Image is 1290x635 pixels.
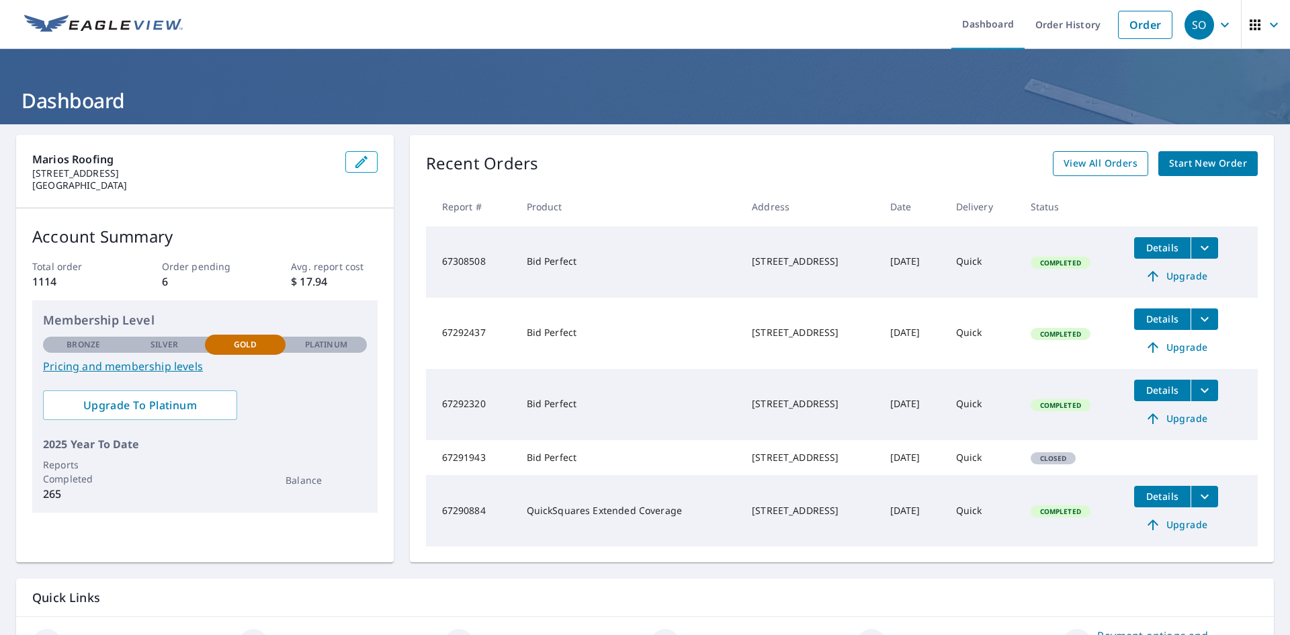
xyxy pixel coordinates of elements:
p: [GEOGRAPHIC_DATA] [32,179,335,192]
span: Details [1142,490,1182,503]
span: Completed [1032,400,1089,410]
div: [STREET_ADDRESS] [752,397,869,411]
p: 1114 [32,273,118,290]
span: Start New Order [1169,155,1247,172]
td: 67292320 [426,369,516,440]
td: 67292437 [426,298,516,369]
th: Delivery [945,187,1020,226]
th: Date [879,187,945,226]
td: [DATE] [879,475,945,546]
td: [DATE] [879,440,945,475]
p: Avg. report cost [291,259,377,273]
span: Upgrade [1142,268,1210,284]
td: 67290884 [426,475,516,546]
div: [STREET_ADDRESS] [752,504,869,517]
a: Upgrade [1134,514,1218,536]
button: filesDropdownBtn-67292320 [1191,380,1218,401]
div: SO [1185,10,1214,40]
a: Order [1118,11,1172,39]
p: Order pending [162,259,248,273]
td: Bid Perfect [516,226,742,298]
th: Address [741,187,879,226]
span: Details [1142,312,1182,325]
img: EV Logo [24,15,183,35]
p: Membership Level [43,311,367,329]
span: Completed [1032,329,1089,339]
td: [DATE] [879,226,945,298]
button: detailsBtn-67308508 [1134,237,1191,259]
span: Upgrade [1142,339,1210,355]
td: Bid Perfect [516,298,742,369]
td: [DATE] [879,369,945,440]
p: Account Summary [32,224,378,249]
div: [STREET_ADDRESS] [752,451,869,464]
span: Details [1142,241,1182,254]
a: Pricing and membership levels [43,358,367,374]
td: Quick [945,440,1020,475]
button: detailsBtn-67292320 [1134,380,1191,401]
p: Total order [32,259,118,273]
p: Platinum [305,339,347,351]
p: 2025 Year To Date [43,436,367,452]
button: filesDropdownBtn-67290884 [1191,486,1218,507]
td: Quick [945,369,1020,440]
p: Bronze [67,339,100,351]
p: Balance [286,473,366,487]
button: filesDropdownBtn-67308508 [1191,237,1218,259]
td: Bid Perfect [516,440,742,475]
p: Reports Completed [43,458,124,486]
p: 265 [43,486,124,502]
button: detailsBtn-67292437 [1134,308,1191,330]
p: 6 [162,273,248,290]
p: Quick Links [32,589,1258,606]
span: Upgrade [1142,411,1210,427]
a: Upgrade [1134,265,1218,287]
a: Upgrade [1134,337,1218,358]
a: Upgrade To Platinum [43,390,237,420]
a: Start New Order [1158,151,1258,176]
h1: Dashboard [16,87,1274,114]
span: Closed [1032,454,1075,463]
td: Quick [945,475,1020,546]
td: Quick [945,298,1020,369]
th: Status [1020,187,1124,226]
th: Report # [426,187,516,226]
button: filesDropdownBtn-67292437 [1191,308,1218,330]
p: Marios Roofing [32,151,335,167]
span: Upgrade [1142,517,1210,533]
td: [DATE] [879,298,945,369]
td: Quick [945,226,1020,298]
span: Upgrade To Platinum [54,398,226,413]
td: 67291943 [426,440,516,475]
span: Details [1142,384,1182,396]
button: detailsBtn-67290884 [1134,486,1191,507]
div: [STREET_ADDRESS] [752,326,869,339]
p: $ 17.94 [291,273,377,290]
p: Silver [150,339,179,351]
p: Recent Orders [426,151,539,176]
p: Gold [234,339,257,351]
span: View All Orders [1064,155,1137,172]
th: Product [516,187,742,226]
a: View All Orders [1053,151,1148,176]
p: [STREET_ADDRESS] [32,167,335,179]
td: Bid Perfect [516,369,742,440]
div: [STREET_ADDRESS] [752,255,869,268]
span: Completed [1032,258,1089,267]
a: Upgrade [1134,408,1218,429]
td: QuickSquares Extended Coverage [516,475,742,546]
td: 67308508 [426,226,516,298]
span: Completed [1032,507,1089,516]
